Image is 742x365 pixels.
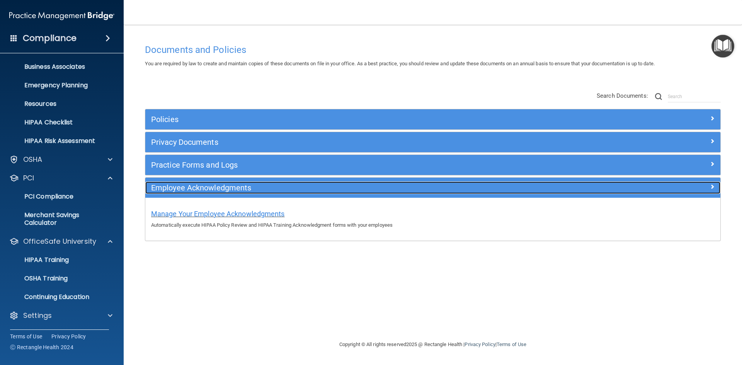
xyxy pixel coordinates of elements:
p: Settings [23,311,52,320]
a: Policies [151,113,715,126]
h4: Compliance [23,33,77,44]
p: Automatically execute HIPAA Policy Review and HIPAA Training Acknowledgment forms with your emplo... [151,221,715,230]
a: Privacy Policy [465,341,495,347]
a: Manage Your Employee Acknowledgments [151,212,285,217]
p: Emergency Planning [5,81,111,89]
a: Privacy Documents [151,136,715,148]
h5: Policies [151,115,571,124]
span: Manage Your Employee Acknowledgments [151,210,285,218]
p: Continuing Education [5,293,111,301]
p: PCI Compliance [5,193,111,200]
input: Search [668,91,721,102]
div: Copyright © All rights reserved 2025 @ Rectangle Health | | [292,332,574,357]
p: Business Associates [5,63,111,71]
a: Practice Forms and Logs [151,159,715,171]
a: Terms of Use [497,341,526,347]
h5: Employee Acknowledgments [151,183,571,192]
a: Terms of Use [10,333,42,340]
p: Merchant Savings Calculator [5,211,111,227]
h4: Documents and Policies [145,45,721,55]
p: HIPAA Checklist [5,119,111,126]
p: OfficeSafe University [23,237,96,246]
p: HIPAA Risk Assessment [5,137,111,145]
span: Ⓒ Rectangle Health 2024 [10,343,73,351]
span: You are required by law to create and maintain copies of these documents on file in your office. ... [145,61,655,66]
h5: Privacy Documents [151,138,571,146]
p: Resources [5,100,111,108]
a: Privacy Policy [51,333,86,340]
img: ic-search.3b580494.png [655,93,662,100]
a: PCI [9,173,112,183]
p: OSHA Training [5,275,68,282]
p: OSHA [23,155,43,164]
img: PMB logo [9,8,114,24]
p: HIPAA Training [5,256,69,264]
a: Settings [9,311,112,320]
a: OSHA [9,155,112,164]
a: OfficeSafe University [9,237,112,246]
span: Search Documents: [597,92,648,99]
a: Employee Acknowledgments [151,182,715,194]
h5: Practice Forms and Logs [151,161,571,169]
p: PCI [23,173,34,183]
button: Open Resource Center [711,35,734,58]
